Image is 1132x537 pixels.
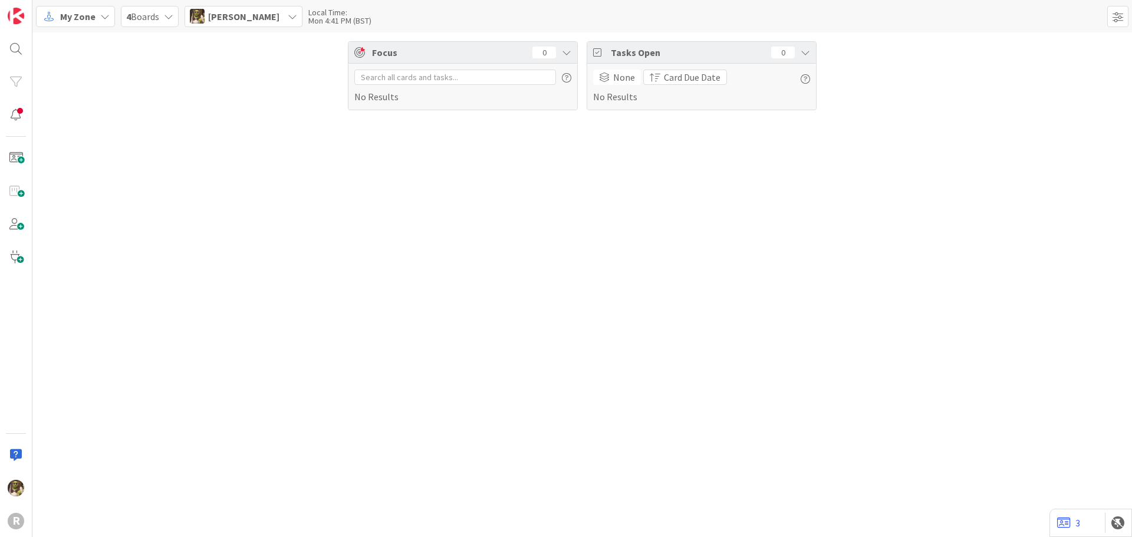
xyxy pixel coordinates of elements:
img: DG [190,9,205,24]
div: Mon 4:41 PM (BST) [308,17,371,25]
span: Tasks Open [611,45,765,60]
b: 4 [126,11,131,22]
div: No Results [354,70,571,104]
a: 3 [1057,516,1080,530]
button: Card Due Date [643,70,727,85]
span: Card Due Date [664,70,720,84]
span: My Zone [60,9,96,24]
span: Boards [126,9,159,24]
div: 0 [771,47,795,58]
span: None [613,70,635,84]
input: Search all cards and tasks... [354,70,556,85]
div: R [8,513,24,529]
span: Focus [372,45,523,60]
img: DG [8,480,24,496]
div: 0 [532,47,556,58]
img: Visit kanbanzone.com [8,8,24,24]
div: No Results [593,70,810,104]
span: [PERSON_NAME] [208,9,279,24]
div: Local Time: [308,8,371,17]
